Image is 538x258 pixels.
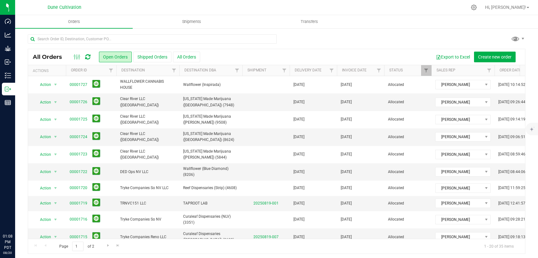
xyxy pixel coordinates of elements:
span: select [52,233,60,241]
a: Transfers [251,15,368,28]
a: 00001724 [70,134,87,140]
span: Action [34,199,51,208]
button: Open Orders [99,52,132,62]
input: Search Order ID, Destination, Customer PO... [28,34,277,44]
inline-svg: Reports [5,99,11,106]
span: Allocated [388,99,428,105]
a: 00001725 [70,116,87,122]
span: [US_STATE] Made Marijuana ([PERSON_NAME]) (9508) [183,114,239,126]
span: Action [34,80,51,89]
span: [DATE] [293,82,304,88]
a: 00001719 [70,200,87,206]
span: Allocated [388,82,428,88]
a: Go to the last page [113,242,123,250]
a: 00001727 [70,82,87,88]
span: Dune Cultivation [48,5,81,10]
span: Tryke Companies So NV LLC [120,185,176,191]
span: Tryke Companies So NV [120,216,176,222]
a: Orders [15,15,133,28]
span: Action [34,215,51,224]
span: TRNVC151 LLC [120,200,176,206]
span: [DATE] [341,216,352,222]
span: [DATE] [341,151,352,157]
span: Allocated [388,116,428,122]
button: Shipped Orders [133,52,171,62]
span: [DATE] [293,134,304,140]
a: Destination [121,68,145,72]
span: [DATE] [341,99,352,105]
span: [PERSON_NAME] [436,215,483,224]
a: Filter [484,65,495,76]
iframe: Resource center [6,208,25,227]
button: Export to Excel [432,52,474,62]
span: [DATE] [341,169,352,175]
span: WALLFLOWER CANNABIS HOUSE [120,79,176,91]
span: [DATE] 10:14:52 PDT [498,82,534,88]
inline-svg: Inbound [5,59,11,65]
span: Allocated [388,234,428,240]
a: 00001722 [70,169,87,175]
span: Tryke Companies Reno LLC [120,234,176,240]
span: Orders [60,19,89,25]
span: Clear River LLC ([GEOGRAPHIC_DATA]) [120,149,176,160]
span: [DATE] [293,216,304,222]
button: Create new order [474,52,516,62]
span: Allocated [388,200,428,206]
inline-svg: Analytics [5,32,11,38]
span: select [52,80,60,89]
span: Reef Dispensaries (Strip) (4608) [183,185,239,191]
p: 08/20 [3,250,12,255]
span: [DATE] [293,185,304,191]
span: Curaleaf Dispensaries ([GEOGRAPHIC_DATA]) (0608) [183,231,239,243]
a: Sales Rep [437,68,455,72]
div: Manage settings [470,4,478,10]
span: [PERSON_NAME] [436,233,483,241]
span: [PERSON_NAME] [436,150,483,159]
span: [PERSON_NAME] [436,115,483,124]
span: Page of 2 [54,242,99,251]
span: select [52,199,60,208]
span: [DATE] [293,200,304,206]
span: select [52,167,60,176]
a: 20250819-007 [253,235,279,239]
span: [DATE] [341,134,352,140]
span: [PERSON_NAME] [436,80,483,89]
span: Allocated [388,151,428,157]
span: Allocated [388,134,428,140]
span: select [52,215,60,224]
inline-svg: Grow [5,45,11,52]
span: Curaleaf Dispensaries (NLV) (3351) [183,214,239,226]
span: [US_STATE] Made Marijuana ([PERSON_NAME]) (5844) [183,149,239,160]
p: 01:08 PM PDT [3,233,12,250]
inline-svg: Inventory [5,72,11,79]
a: Filter [421,65,431,76]
span: Create new order [478,54,512,59]
div: Actions [33,69,63,73]
a: 00001726 [70,99,87,105]
a: Filter [106,65,116,76]
span: Clear River LLC ([GEOGRAPHIC_DATA]) [120,114,176,126]
a: Filter [327,65,337,76]
a: Shipment [247,68,266,72]
span: [DATE] [293,99,304,105]
span: Clear River LLC ([GEOGRAPHIC_DATA]) [120,131,176,143]
span: Wallflower (Blue Diamond) (8206) [183,166,239,178]
span: Allocated [388,169,428,175]
a: Destination DBA [184,68,216,72]
span: DED Ops NV LLC [120,169,176,175]
span: select [52,184,60,193]
span: TAPROOT LAB [183,200,239,206]
span: [DATE] [293,116,304,122]
a: Order Date [500,68,521,72]
span: Allocated [388,216,428,222]
span: [DATE] [293,151,304,157]
a: Delivery Date [295,68,321,72]
a: Filter [374,65,384,76]
a: Filter [232,65,242,76]
inline-svg: Dashboard [5,18,11,25]
a: Filter [169,65,179,76]
button: All Orders [173,52,200,62]
span: Action [34,115,51,124]
span: [PERSON_NAME] [436,132,483,141]
span: Wallflower (Inspirada) [183,82,239,88]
